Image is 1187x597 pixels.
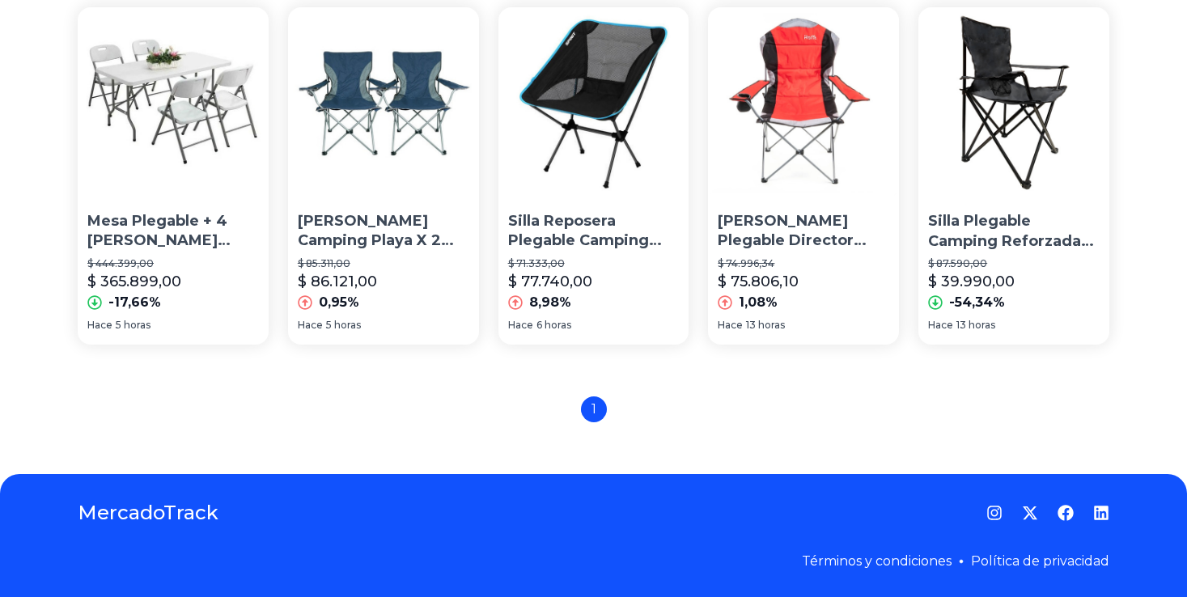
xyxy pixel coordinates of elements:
[298,270,377,293] p: $ 86.121,00
[718,319,743,332] span: Hace
[87,257,259,270] p: $ 444.399,00
[87,270,181,293] p: $ 365.899,00
[746,319,785,332] span: 13 horas
[508,257,680,270] p: $ 71.333,00
[986,505,1003,521] a: Instagram
[1022,505,1038,521] a: Twitter
[536,319,571,332] span: 6 horas
[928,270,1015,293] p: $ 39.990,00
[326,319,361,332] span: 5 horas
[1058,505,1074,521] a: Facebook
[802,553,952,569] a: Términos y condiciones
[508,270,592,293] p: $ 77.740,00
[298,257,469,270] p: $ 85.311,00
[739,293,778,312] p: 1,08%
[708,7,899,345] a: Silla Sillon Plegable Director Acolchada Outdoor Camping [PERSON_NAME] Plegable Director Acolchad...
[288,7,479,345] a: Silla Sillón Camping Playa X 2 Plegable Director Reforzado[PERSON_NAME] Camping Playa X 2 Plegabl...
[498,7,689,345] a: Silla Reposera Plegable Camping Spinit C/ Bolso PlayaSilla Reposera Plegable Camping Spinit C/ [G...
[918,7,1109,198] img: Silla Plegable Camping Reforzada Respaldo Bolsillo Liviana
[288,7,479,198] img: Silla Sillón Camping Playa X 2 Plegable Director Reforzado
[529,293,571,312] p: 8,98%
[508,211,680,252] p: Silla Reposera Plegable Camping Spinit C/ [GEOGRAPHIC_DATA]
[928,319,953,332] span: Hace
[319,293,359,312] p: 0,95%
[298,319,323,332] span: Hace
[78,7,269,345] a: Mesa Plegable + 4 Sillas Camping Valija De Plástico Jardín Mesa Plegable + 4 [PERSON_NAME] Campin...
[298,211,469,252] p: [PERSON_NAME] Camping Playa X 2 Plegable Director Reforzado
[718,270,799,293] p: $ 75.806,10
[498,7,689,198] img: Silla Reposera Plegable Camping Spinit C/ Bolso Playa
[508,319,533,332] span: Hace
[116,319,150,332] span: 5 horas
[928,257,1100,270] p: $ 87.590,00
[718,257,889,270] p: $ 74.996,34
[956,319,995,332] span: 13 horas
[78,500,218,526] a: MercadoTrack
[971,553,1109,569] a: Política de privacidad
[78,7,269,198] img: Mesa Plegable + 4 Sillas Camping Valija De Plástico Jardín
[708,7,899,198] img: Silla Sillon Plegable Director Acolchada Outdoor Camping
[87,319,112,332] span: Hace
[1093,505,1109,521] a: LinkedIn
[108,293,161,312] p: -17,66%
[949,293,1005,312] p: -54,34%
[918,7,1109,345] a: Silla Plegable Camping Reforzada Respaldo Bolsillo LivianaSilla Plegable Camping Reforzada Respal...
[87,211,259,252] p: Mesa Plegable + 4 [PERSON_NAME] Camping Valija De Plástico Jardín
[718,211,889,252] p: [PERSON_NAME] Plegable Director Acolchada Outdoor Camping
[928,211,1100,252] p: Silla Plegable Camping Reforzada Respaldo Bolsillo Liviana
